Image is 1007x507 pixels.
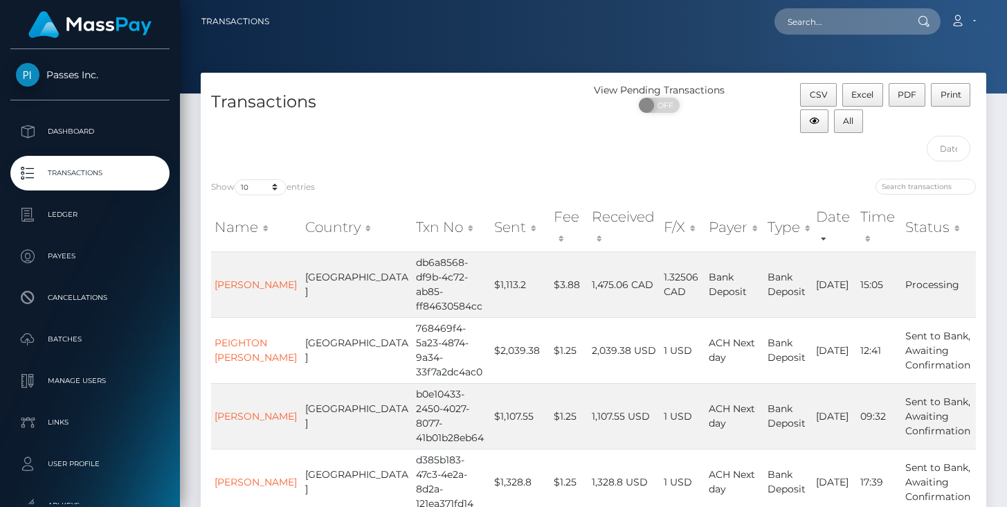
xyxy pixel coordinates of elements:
[857,383,902,449] td: 09:32
[10,114,170,149] a: Dashboard
[941,89,961,100] span: Print
[810,89,828,100] span: CSV
[16,204,164,225] p: Ledger
[16,329,164,350] p: Batches
[902,383,976,449] td: Sent to Bank, Awaiting Confirmation
[16,412,164,433] p: Links
[215,337,297,364] a: PEIGHTON [PERSON_NAME]
[10,322,170,357] a: Batches
[813,203,857,252] th: Date: activate to sort column ascending
[302,203,412,252] th: Country: activate to sort column ascending
[16,454,164,474] p: User Profile
[16,246,164,267] p: Payees
[10,69,170,81] span: Passes Inc.
[412,251,491,317] td: db6a8568-df9b-4c72-ab85-ff84630584cc
[28,11,152,38] img: MassPay Logo
[902,203,976,252] th: Status: activate to sort column ascending
[927,136,970,161] input: Date filter
[660,251,705,317] td: 1.32506 CAD
[857,317,902,383] td: 12:41
[16,63,39,87] img: Passes Inc.
[774,8,905,35] input: Search...
[550,203,588,252] th: Fee: activate to sort column ascending
[211,90,583,114] h4: Transactions
[902,251,976,317] td: Processing
[10,239,170,274] a: Payees
[813,251,857,317] td: [DATE]
[302,383,412,449] td: [GEOGRAPHIC_DATA]
[10,447,170,481] a: User Profile
[834,109,863,133] button: All
[412,317,491,383] td: 768469f4-5a23-4874-9a34-33f7a2dc4ac0
[709,271,747,298] span: Bank Deposit
[215,476,297,488] a: [PERSON_NAME]
[660,383,705,449] td: 1 USD
[594,83,725,98] div: View Pending Transactions
[10,281,170,315] a: Cancellations
[588,383,660,449] td: 1,107.55 USD
[705,203,764,252] th: Payer: activate to sort column ascending
[412,203,491,252] th: Txn No: activate to sort column ascending
[211,179,315,195] label: Show entries
[813,317,857,383] td: [DATE]
[857,203,902,252] th: Time: activate to sort column ascending
[10,156,170,190] a: Transactions
[302,317,412,383] td: [GEOGRAPHIC_DATA]
[16,121,164,142] p: Dashboard
[10,405,170,440] a: Links
[491,317,550,383] td: $2,039.38
[709,402,755,429] span: ACH Next day
[800,83,837,107] button: CSV
[851,89,873,100] span: Excel
[764,317,813,383] td: Bank Deposit
[201,7,269,36] a: Transactions
[235,179,287,195] select: Showentries
[764,203,813,252] th: Type: activate to sort column ascending
[491,251,550,317] td: $1,113.2
[843,116,853,126] span: All
[764,383,813,449] td: Bank Deposit
[16,163,164,184] p: Transactions
[709,337,755,364] span: ACH Next day
[813,383,857,449] td: [DATE]
[550,383,588,449] td: $1.25
[764,251,813,317] td: Bank Deposit
[588,251,660,317] td: 1,475.06 CAD
[889,83,926,107] button: PDF
[660,317,705,383] td: 1 USD
[211,203,302,252] th: Name: activate to sort column ascending
[857,251,902,317] td: 15:05
[302,251,412,317] td: [GEOGRAPHIC_DATA]
[491,203,550,252] th: Sent: activate to sort column ascending
[902,317,976,383] td: Sent to Bank, Awaiting Confirmation
[709,468,755,495] span: ACH Next day
[16,287,164,308] p: Cancellations
[842,83,883,107] button: Excel
[10,364,170,398] a: Manage Users
[412,383,491,449] td: b0e10433-2450-4027-8077-41b01b28eb64
[876,179,976,195] input: Search transactions
[215,410,297,423] a: [PERSON_NAME]
[16,371,164,391] p: Manage Users
[931,83,970,107] button: Print
[10,197,170,232] a: Ledger
[550,317,588,383] td: $1.25
[491,383,550,449] td: $1,107.55
[588,203,660,252] th: Received: activate to sort column ascending
[660,203,705,252] th: F/X: activate to sort column ascending
[588,317,660,383] td: 2,039.38 USD
[898,89,916,100] span: PDF
[800,109,828,133] button: Column visibility
[215,278,297,291] a: [PERSON_NAME]
[550,251,588,317] td: $3.88
[646,98,681,113] span: OFF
